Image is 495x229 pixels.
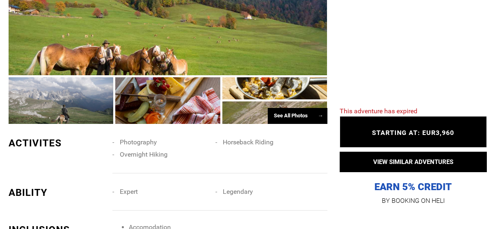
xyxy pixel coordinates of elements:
[223,188,253,195] span: Legendary
[318,112,323,119] span: →
[9,136,107,150] div: ACTIVITES
[372,129,454,137] span: STARTING AT: EUR3,960
[120,150,168,158] span: Overnight Hiking
[340,152,487,172] button: VIEW SIMILAR ADVENTURES
[9,186,107,200] div: ABILITY
[120,138,157,146] span: Photography
[223,138,273,146] span: Horseback Riding
[340,108,417,115] span: This adventure has expired
[120,188,138,195] span: Expert
[340,195,487,207] p: BY BOOKING ON HELI
[268,108,327,124] div: See All Photos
